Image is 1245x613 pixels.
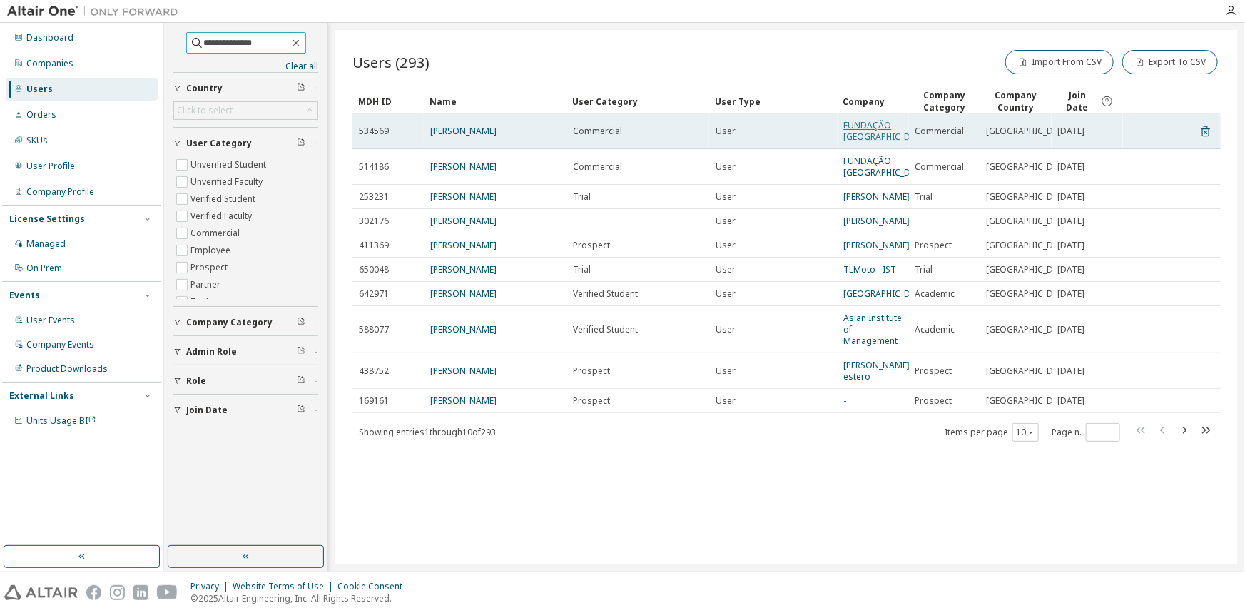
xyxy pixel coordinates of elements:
[987,365,1072,377] span: [GEOGRAPHIC_DATA]
[987,126,1072,137] span: [GEOGRAPHIC_DATA]
[110,585,125,600] img: instagram.svg
[1016,427,1035,438] button: 10
[4,585,78,600] img: altair_logo.svg
[358,90,418,113] div: MDH ID
[186,138,252,149] span: User Category
[26,186,94,198] div: Company Profile
[430,215,497,227] a: [PERSON_NAME]
[945,423,1039,442] span: Items per page
[573,365,610,377] span: Prospect
[716,264,736,275] span: User
[844,215,910,227] a: [PERSON_NAME]
[7,4,186,19] img: Altair One
[359,126,389,137] span: 534569
[337,581,411,592] div: Cookie Consent
[26,32,73,44] div: Dashboard
[715,90,832,113] div: User Type
[26,263,62,274] div: On Prem
[1122,50,1218,74] button: Export To CSV
[573,395,610,407] span: Prospect
[190,293,211,310] label: Trial
[844,263,897,275] a: TLMoto - IST
[190,592,411,604] p: © 2025 Altair Engineering, Inc. All Rights Reserved.
[716,216,736,227] span: User
[573,264,591,275] span: Trial
[186,405,228,416] span: Join Date
[844,312,903,347] a: Asian Institute of Management
[915,365,952,377] span: Prospect
[844,119,930,143] a: FUNDAÇÃO [GEOGRAPHIC_DATA]
[1005,50,1114,74] button: Import From CSV
[233,581,337,592] div: Website Terms of Use
[1058,365,1085,377] span: [DATE]
[573,191,591,203] span: Trial
[1101,95,1114,108] svg: Date when the user was first added or directly signed up. If the user was deleted and later re-ad...
[844,155,930,178] a: FUNDAÇÃO [GEOGRAPHIC_DATA]
[190,191,258,208] label: Verified Student
[190,156,269,173] label: Unverified Student
[297,346,305,358] span: Clear filter
[915,395,952,407] span: Prospect
[844,288,930,300] a: [GEOGRAPHIC_DATA]
[297,317,305,328] span: Clear filter
[1058,324,1085,335] span: [DATE]
[987,161,1072,173] span: [GEOGRAPHIC_DATA]
[573,288,638,300] span: Verified Student
[987,191,1072,203] span: [GEOGRAPHIC_DATA]
[987,324,1072,335] span: [GEOGRAPHIC_DATA]
[359,191,389,203] span: 253231
[844,191,910,203] a: [PERSON_NAME]
[26,135,48,146] div: SKUs
[359,426,496,438] span: Showing entries 1 through 10 of 293
[26,161,75,172] div: User Profile
[297,138,305,149] span: Clear filter
[572,90,703,113] div: User Category
[430,263,497,275] a: [PERSON_NAME]
[987,395,1072,407] span: [GEOGRAPHIC_DATA]
[190,173,265,191] label: Unverified Faculty
[573,161,622,173] span: Commercial
[915,240,952,251] span: Prospect
[173,395,318,426] button: Join Date
[26,415,96,427] span: Units Usage BI
[1058,126,1085,137] span: [DATE]
[26,109,56,121] div: Orders
[173,365,318,397] button: Role
[1058,191,1085,203] span: [DATE]
[844,359,910,383] a: [PERSON_NAME] estero
[573,324,638,335] span: Verified Student
[297,405,305,416] span: Clear filter
[26,363,108,375] div: Product Downloads
[430,161,497,173] a: [PERSON_NAME]
[173,61,318,72] a: Clear all
[26,83,53,95] div: Users
[915,126,965,137] span: Commercial
[716,161,736,173] span: User
[430,90,561,113] div: Name
[190,276,223,293] label: Partner
[186,346,237,358] span: Admin Role
[190,581,233,592] div: Privacy
[86,585,101,600] img: facebook.svg
[186,375,206,387] span: Role
[430,395,497,407] a: [PERSON_NAME]
[716,126,736,137] span: User
[915,324,955,335] span: Academic
[359,216,389,227] span: 302176
[359,288,389,300] span: 642971
[430,288,497,300] a: [PERSON_NAME]
[26,339,94,350] div: Company Events
[915,191,933,203] span: Trial
[157,585,178,600] img: youtube.svg
[716,324,736,335] span: User
[26,315,75,326] div: User Events
[1058,264,1085,275] span: [DATE]
[297,375,305,387] span: Clear filter
[190,242,233,259] label: Employee
[843,90,903,113] div: Company
[430,239,497,251] a: [PERSON_NAME]
[716,288,736,300] span: User
[716,395,736,407] span: User
[986,89,1046,113] div: Company Country
[430,191,497,203] a: [PERSON_NAME]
